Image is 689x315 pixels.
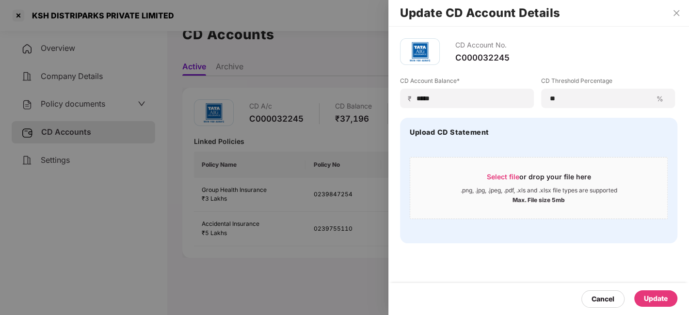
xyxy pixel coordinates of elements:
div: .png, .jpg, .jpeg, .pdf, .xls and .xlsx file types are supported [461,187,617,194]
label: CD Threshold Percentage [541,77,675,89]
span: ₹ [408,94,416,103]
label: CD Account Balance* [400,77,534,89]
div: Max. File size 5mb [513,194,565,204]
div: Cancel [592,294,614,304]
h4: Upload CD Statement [410,127,489,137]
span: close [673,9,680,17]
h2: Update CD Account Details [400,8,677,18]
span: % [653,94,667,103]
span: Select fileor drop your file here.png, .jpg, .jpeg, .pdf, .xls and .xlsx file types are supported... [410,165,667,211]
div: Update [644,293,668,304]
div: C000032245 [455,52,510,63]
div: or drop your file here [487,172,591,187]
div: CD Account No. [455,38,510,52]
button: Close [670,9,683,17]
img: tatag.png [405,37,434,66]
span: Select file [487,173,519,181]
